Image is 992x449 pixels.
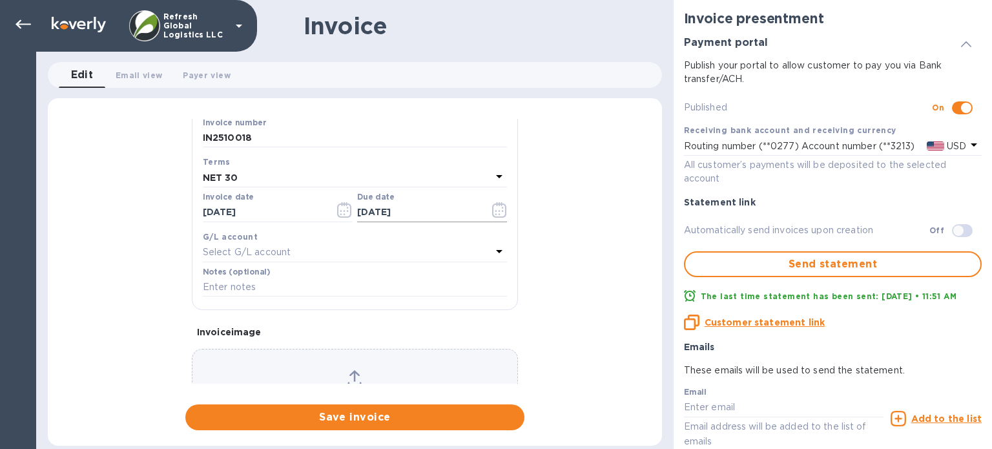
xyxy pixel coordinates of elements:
[684,398,883,417] input: Enter email
[684,59,982,86] p: Publish your portal to allow customer to pay you via Bank transfer/ACH.
[203,157,231,167] b: Terms
[304,12,387,39] h1: Invoice
[183,68,230,82] span: Payer view
[929,225,944,235] b: Off
[927,141,944,151] img: USD
[203,232,258,242] b: G/L account
[684,158,982,185] p: All customer’s payments will be deposited to the selected account
[185,404,524,430] button: Save invoice
[357,194,394,202] label: Due date
[911,413,982,424] u: Add to the list
[684,37,768,49] h3: Payment portal
[705,317,825,328] u: Customer statement link
[684,196,982,209] p: Statement link
[684,140,914,153] p: Routing number (**0277) Account number (**3213)
[357,203,479,222] input: Due date
[197,326,513,339] p: Invoice image
[684,419,883,449] p: Email address will be added to the list of emails
[684,364,982,377] p: These emails will be used to send the statement.
[684,224,929,237] p: Automatically send invoices upon creation
[163,12,228,39] p: Refresh Global Logistics LLC
[203,203,325,222] input: Select date
[203,172,238,183] b: NET 30
[701,291,956,301] b: The last time statement has been sent: [DATE] • 11:51 AM
[203,119,266,127] label: Invoice number
[203,268,271,276] label: Notes (optional)
[932,103,944,112] b: On
[52,17,106,32] img: Logo
[684,101,933,114] p: Published
[696,256,970,272] span: Send statement
[684,389,707,397] label: Email
[203,129,507,148] input: Enter invoice number
[684,251,982,277] button: Send statement
[116,68,162,82] span: Email view
[203,194,254,202] label: Invoice date
[944,141,966,151] span: USD
[203,245,291,259] p: Select G/L account
[684,125,896,135] b: Receiving bank account and receiving currency
[71,66,94,84] span: Edit
[684,10,982,26] h2: Invoice presentment
[684,340,982,353] p: Emails
[196,410,514,425] span: Save invoice
[203,278,507,297] input: Enter notes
